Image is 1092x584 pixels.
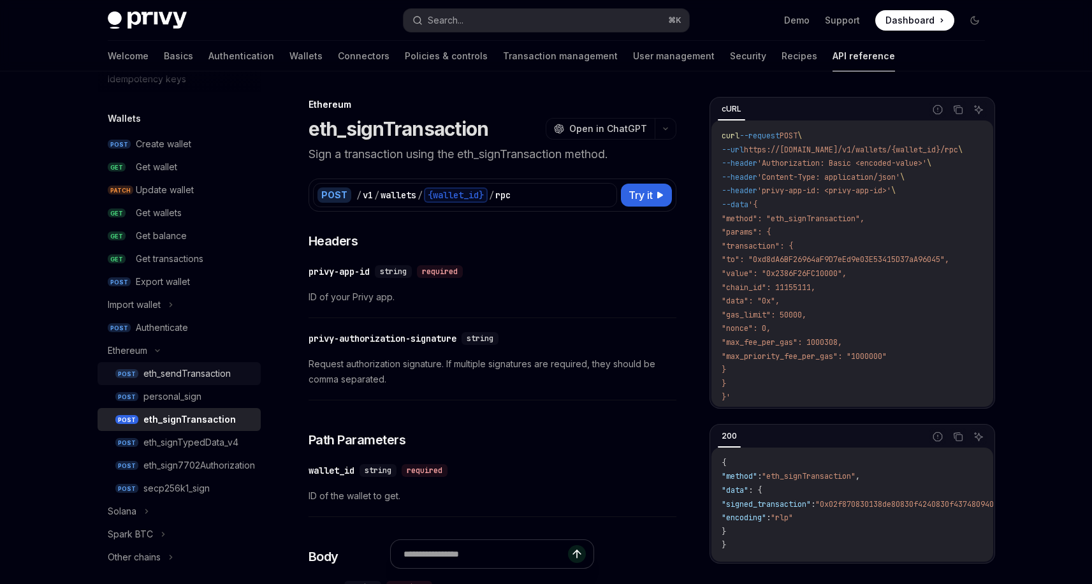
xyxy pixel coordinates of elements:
[718,101,745,117] div: cURL
[489,189,494,201] div: /
[668,15,681,26] span: ⌘ K
[98,179,261,201] a: PATCHUpdate wallet
[98,156,261,179] a: GETGet wallet
[780,131,797,141] span: POST
[744,145,958,155] span: https://[DOMAIN_NAME]/v1/wallets/{wallet_id}/rpc
[309,98,676,111] div: Ethereum
[108,186,133,195] span: PATCH
[309,356,676,387] span: Request authorization signature. If multiple signatures are required, they should be comma separa...
[762,471,855,481] span: "eth_signTransaction"
[965,10,985,31] button: Toggle dark mode
[108,527,153,542] div: Spark BTC
[950,428,966,445] button: Copy the contents from the code block
[108,208,126,218] span: GET
[98,408,261,431] a: POSTeth_signTransaction
[927,158,931,168] span: \
[722,351,887,361] span: "max_priority_fee_per_gas": "1000000"
[722,365,726,375] span: }
[98,201,261,224] a: GETGet wallets
[929,101,946,118] button: Report incorrect code
[108,323,131,333] span: POST
[722,323,771,333] span: "nonce": 0,
[115,461,138,471] span: POST
[115,484,138,493] span: POST
[98,385,261,408] a: POSTpersonal_sign
[136,320,188,335] div: Authenticate
[98,431,261,454] a: POSTeth_signTypedData_v4
[722,158,757,168] span: --header
[722,379,726,389] span: }
[568,545,586,563] button: Send message
[115,415,138,425] span: POST
[309,431,406,449] span: Path Parameters
[722,527,726,537] span: }
[98,316,261,339] a: POSTAuthenticate
[404,9,689,32] button: Search...⌘K
[108,111,141,126] h5: Wallets
[900,172,905,182] span: \
[143,412,236,427] div: eth_signTransaction
[722,131,739,141] span: curl
[108,550,161,565] div: Other chains
[143,458,255,473] div: eth_sign7702Authorization
[309,289,676,305] span: ID of your Privy app.
[546,118,655,140] button: Open in ChatGPT
[208,41,274,71] a: Authentication
[722,268,847,279] span: "value": "0x2386F26FC10000",
[757,158,927,168] span: 'Authorization: Basic <encoded-value>'
[722,458,726,468] span: {
[108,11,187,29] img: dark logo
[402,464,448,477] div: required
[98,133,261,156] a: POSTCreate wallet
[855,471,860,481] span: ,
[958,145,963,155] span: \
[811,499,815,509] span: :
[621,184,672,207] button: Try it
[569,122,647,135] span: Open in ChatGPT
[136,274,190,289] div: Export wallet
[950,101,966,118] button: Copy the contents from the code block
[784,14,810,27] a: Demo
[970,101,987,118] button: Ask AI
[405,41,488,71] a: Policies & controls
[136,251,203,266] div: Get transactions
[467,333,493,344] span: string
[428,13,463,28] div: Search...
[309,232,358,250] span: Headers
[136,205,182,221] div: Get wallets
[722,172,757,182] span: --header
[338,41,389,71] a: Connectors
[363,189,373,201] div: v1
[98,362,261,385] a: POSTeth_sendTransaction
[891,186,896,196] span: \
[143,389,201,404] div: personal_sign
[136,159,177,175] div: Get wallet
[718,428,741,444] div: 200
[108,254,126,264] span: GET
[629,187,653,203] span: Try it
[722,540,726,550] span: }
[365,465,391,476] span: string
[885,14,935,27] span: Dashboard
[722,186,757,196] span: --header
[108,140,131,149] span: POST
[309,265,370,278] div: privy-app-id
[875,10,954,31] a: Dashboard
[757,471,762,481] span: :
[748,485,762,495] span: : {
[309,332,456,345] div: privy-authorization-signature
[108,343,147,358] div: Ethereum
[722,485,748,495] span: "data"
[98,454,261,477] a: POSTeth_sign7702Authorization
[115,392,138,402] span: POST
[289,41,323,71] a: Wallets
[722,282,815,293] span: "chain_id": 11155111,
[98,224,261,247] a: GETGet balance
[108,504,136,519] div: Solana
[108,231,126,241] span: GET
[164,41,193,71] a: Basics
[98,477,261,500] a: POSTsecp256k1_sign
[722,310,806,320] span: "gas_limit": 50000,
[108,277,131,287] span: POST
[722,471,757,481] span: "method"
